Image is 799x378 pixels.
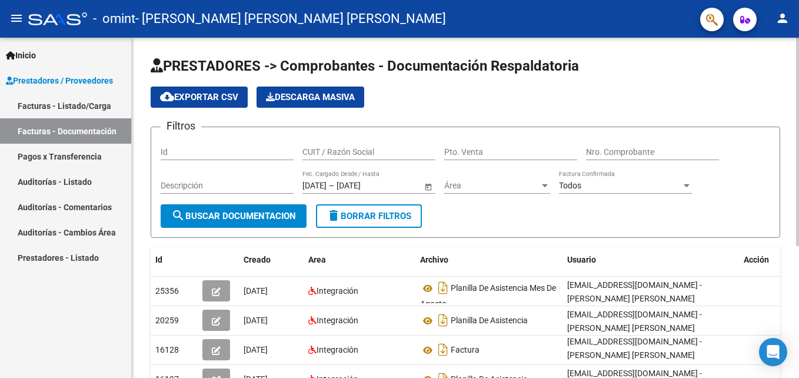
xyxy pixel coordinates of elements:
[559,181,581,190] span: Todos
[160,89,174,104] mat-icon: cloud_download
[775,11,790,25] mat-icon: person
[257,87,364,108] app-download-masive: Descarga masiva de comprobantes (adjuntos)
[244,286,268,296] span: [DATE]
[337,181,394,191] input: Fecha fin
[151,87,248,108] button: Exportar CSV
[562,247,739,273] datatable-header-cell: Usuario
[451,346,480,355] span: Factura
[435,278,451,297] i: Descargar documento
[327,208,341,223] mat-icon: delete
[155,255,162,264] span: Id
[444,181,540,191] span: Área
[420,284,556,309] span: Planilla De Asistencia Mes De Agosto
[266,92,355,102] span: Descarga Masiva
[567,255,596,264] span: Usuario
[451,316,528,326] span: Planilla De Asistencia
[567,280,702,303] span: [EMAIL_ADDRESS][DOMAIN_NAME] - [PERSON_NAME] [PERSON_NAME]
[739,247,798,273] datatable-header-cell: Acción
[415,247,562,273] datatable-header-cell: Archivo
[239,247,304,273] datatable-header-cell: Creado
[171,208,185,223] mat-icon: search
[257,87,364,108] button: Descarga Masiva
[155,286,179,296] span: 25356
[171,211,296,221] span: Buscar Documentacion
[155,316,179,325] span: 20259
[244,345,268,354] span: [DATE]
[244,316,268,325] span: [DATE]
[435,311,451,330] i: Descargar documento
[317,345,358,354] span: Integración
[161,118,201,134] h3: Filtros
[6,74,113,87] span: Prestadores / Proveedores
[161,204,307,228] button: Buscar Documentacion
[316,204,422,228] button: Borrar Filtros
[93,6,135,32] span: - omint
[422,180,434,193] button: Open calendar
[567,310,702,333] span: [EMAIL_ADDRESS][DOMAIN_NAME] - [PERSON_NAME] [PERSON_NAME]
[435,340,451,359] i: Descargar documento
[244,255,271,264] span: Creado
[160,92,238,102] span: Exportar CSV
[329,181,334,191] span: –
[420,255,448,264] span: Archivo
[9,11,24,25] mat-icon: menu
[304,247,415,273] datatable-header-cell: Area
[151,247,198,273] datatable-header-cell: Id
[308,255,326,264] span: Area
[327,211,411,221] span: Borrar Filtros
[6,49,36,62] span: Inicio
[317,316,358,325] span: Integración
[744,255,769,264] span: Acción
[317,286,358,296] span: Integración
[135,6,446,32] span: - [PERSON_NAME] [PERSON_NAME] [PERSON_NAME]
[759,338,787,366] div: Open Intercom Messenger
[302,181,327,191] input: Fecha inicio
[151,58,579,74] span: PRESTADORES -> Comprobantes - Documentación Respaldatoria
[155,345,179,354] span: 16128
